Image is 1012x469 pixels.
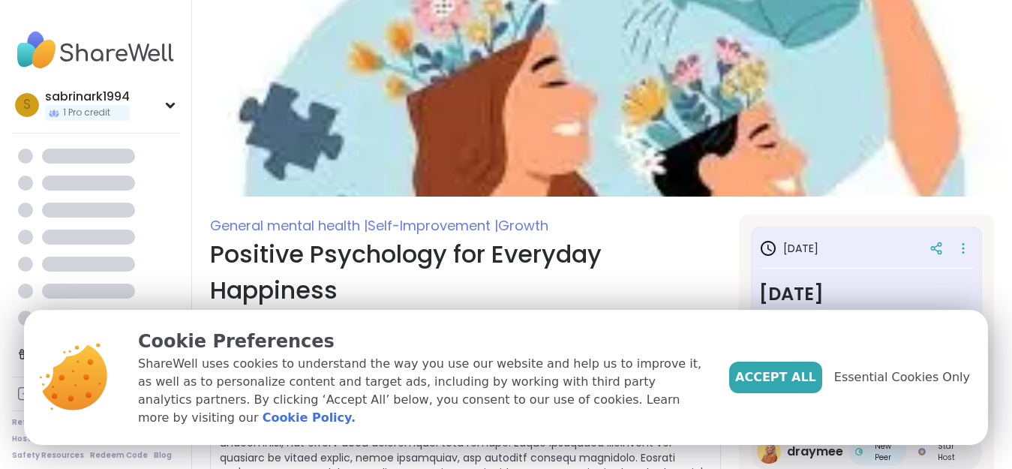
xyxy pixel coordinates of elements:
a: Redeem Code [90,450,148,461]
h1: Positive Psychology for Everyday Happiness [210,236,721,308]
span: 7:00PM - 8:00PM EDT [759,308,974,323]
span: Self-Improvement | [368,216,498,235]
h3: [DATE] [759,239,818,257]
span: draymee [787,443,843,461]
span: Essential Cookies Only [834,368,970,386]
a: Safety Resources [12,450,84,461]
span: General mental health | [210,216,368,235]
h3: [DATE] [759,281,974,308]
img: draymee [757,440,781,464]
p: ShareWell uses cookies to understand the way you use our website and help us to improve it, as we... [138,355,705,427]
button: Accept All [729,362,822,393]
p: Cookie Preferences [138,328,705,355]
span: Star Host [929,440,964,463]
img: Star Host [918,448,926,455]
div: sabrinark1994 [45,89,130,105]
span: s [23,95,31,115]
img: New Peer [855,448,863,455]
span: Growth [498,216,548,235]
span: Accept All [735,368,816,386]
span: 1 Pro credit [63,107,110,119]
img: ShareWell Nav Logo [12,24,179,77]
span: New Peer [866,440,900,463]
a: Blog [154,450,172,461]
a: Cookie Policy. [263,409,356,427]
